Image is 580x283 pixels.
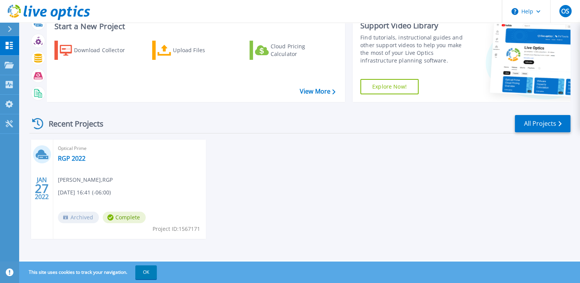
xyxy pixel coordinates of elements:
a: Cloud Pricing Calculator [250,41,335,60]
div: Cloud Pricing Calculator [271,43,332,58]
span: OS [561,8,569,14]
div: Upload Files [173,43,234,58]
span: [DATE] 16:41 (-06:00) [58,188,111,197]
a: Upload Files [152,41,238,60]
span: [PERSON_NAME] , RGP [58,176,113,184]
span: Complete [103,212,146,223]
span: Project ID: 1567171 [153,225,200,233]
a: All Projects [515,115,570,132]
div: Find tutorials, instructional guides and other support videos to help you make the most of your L... [360,34,470,64]
a: Download Collector [54,41,140,60]
div: Support Video Library [360,21,470,31]
span: Archived [58,212,99,223]
button: OK [135,265,157,279]
div: JAN 2022 [35,174,49,202]
span: This site uses cookies to track your navigation. [21,265,157,279]
a: RGP 2022 [58,155,85,162]
div: Download Collector [74,43,135,58]
div: Recent Projects [30,114,114,133]
a: View More [300,88,335,95]
h3: Start a New Project [54,22,335,31]
span: 27 [35,185,49,192]
span: Optical Prime [58,144,201,153]
a: Explore Now! [360,79,419,94]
